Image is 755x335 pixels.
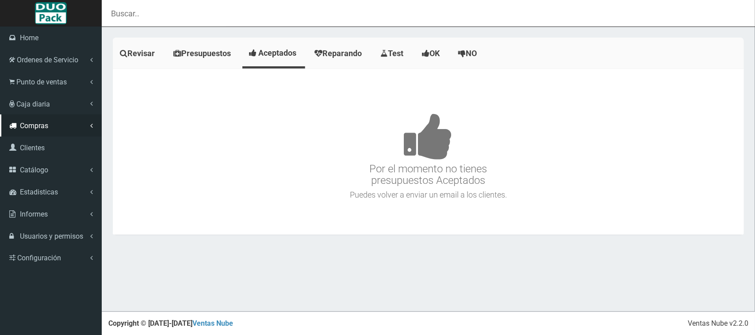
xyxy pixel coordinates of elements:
a: Revisar [113,40,164,67]
h3: Por el momento no tienes presupuestos Aceptados [115,87,742,187]
span: Usuarios y permisos [20,232,83,240]
a: OK [415,40,449,67]
img: Logo grande [35,2,66,24]
a: NO [451,40,486,67]
span: Punto de ventas [16,78,67,86]
span: Home [20,34,38,42]
span: Configuración [17,254,61,262]
div: Ventas Nube v2.2.0 [688,319,748,329]
span: Clientes [20,144,45,152]
span: Caja diaria [16,100,50,108]
span: Catálogo [20,166,48,174]
span: Test [388,49,403,58]
span: NO [466,49,477,58]
span: Aceptados [258,48,296,57]
a: Test [373,40,413,67]
span: Presupuestos [181,49,231,58]
span: Revisar [127,49,155,58]
span: Informes [20,210,48,218]
span: OK [429,49,440,58]
strong: Copyright © [DATE]-[DATE] [108,319,233,327]
span: Reparando [322,49,362,58]
a: Aceptados [242,40,305,66]
a: Presupuestos [166,40,240,67]
a: Ventas Nube [192,319,233,327]
h4: Puedes volver a enviar un email a los clientes. [115,190,742,199]
a: Reparando [307,40,371,67]
span: Compras [20,122,48,130]
span: Estadisticas [20,188,58,196]
span: Ordenes de Servicio [17,56,78,64]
